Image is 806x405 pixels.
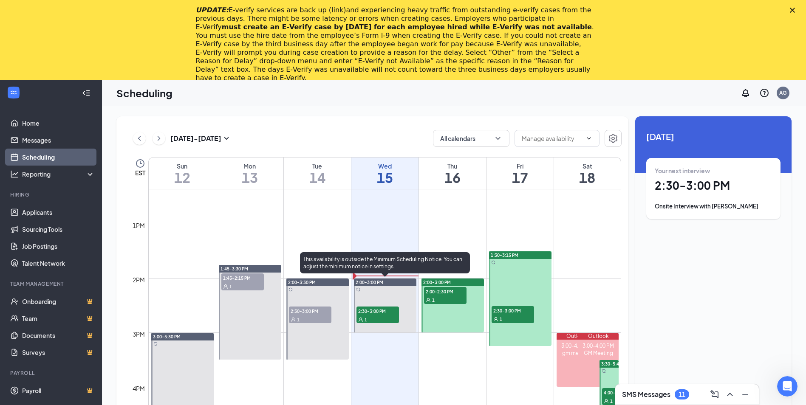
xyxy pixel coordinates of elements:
span: 2:00-3:00 PM [423,279,451,285]
svg: QuestionInfo [759,88,769,98]
div: Close [790,8,798,13]
span: 1 [365,317,367,323]
div: Outlook [578,333,619,340]
a: SurveysCrown [22,344,95,361]
svg: User [291,317,296,322]
div: gm meeting [557,349,597,357]
h1: 12 [149,170,216,185]
button: ChevronLeft [133,132,146,145]
button: ComposeMessage [708,388,721,401]
svg: User [358,317,363,322]
button: ChevronRight [153,132,165,145]
a: October 14, 2025 [284,157,351,189]
h3: SMS Messages [622,390,670,399]
span: 1 [500,316,502,322]
div: Onsite Interview with [PERSON_NAME] [655,202,772,211]
div: Hiring [10,191,93,198]
svg: Clock [135,158,145,169]
a: Messages [22,132,95,149]
span: 1 [432,297,435,303]
h1: 18 [554,170,621,185]
svg: User [493,317,498,322]
div: GM Meeting [578,349,619,357]
svg: Sync [602,369,606,373]
div: 3:00-4:00 PM [557,342,597,349]
span: 1:45-3:30 PM [221,266,248,272]
a: October 13, 2025 [216,157,283,189]
span: 2:00-2:30 PM [424,287,467,295]
svg: SmallChevronDown [221,133,232,143]
svg: User [223,284,228,289]
a: PayrollCrown [22,382,95,399]
svg: Collapse [82,89,90,97]
div: This availability is outside the Minimum Scheduling Notice. You can adjust the minimum notice in ... [300,252,470,273]
span: 1:30-3:15 PM [491,252,518,258]
h1: Scheduling [116,86,173,100]
a: Job Postings [22,238,95,255]
div: Wed [351,162,419,170]
h1: 13 [216,170,283,185]
svg: Sync [153,342,158,346]
a: Scheduling [22,149,95,166]
span: 1:45-2:15 PM [221,273,264,282]
div: Thu [419,162,486,170]
span: 2:30-3:00 PM [492,306,534,315]
svg: ComposeMessage [710,389,720,399]
svg: User [426,298,431,303]
svg: Sync [356,287,360,292]
div: and experiencing heavy traffic from outstanding e-verify cases from the previous days. There migh... [196,6,597,82]
div: Your next interview [655,166,772,175]
h3: [DATE] - [DATE] [170,134,221,143]
i: UPDATE: [196,6,346,14]
svg: Settings [608,133,618,143]
button: Settings [605,130,622,147]
div: AG [779,89,787,96]
h1: 2:30 - 3:00 PM [655,178,772,193]
div: 3:00-4:00 PM [578,342,619,349]
iframe: Intercom live chat [777,376,798,397]
h1: 16 [419,170,486,185]
h1: 17 [486,170,554,185]
h1: 14 [284,170,351,185]
svg: Sync [491,260,495,264]
svg: ChevronLeft [135,133,144,143]
a: October 18, 2025 [554,157,621,189]
input: Manage availability [522,134,582,143]
button: All calendarsChevronDown [433,130,509,147]
div: Fri [486,162,554,170]
span: 2:00-3:30 PM [288,279,316,285]
div: Sat [554,162,621,170]
span: 3:00-5:30 PM [153,334,181,340]
div: 2pm [131,275,147,284]
svg: ChevronUp [725,389,735,399]
b: must create an E‑Verify case by [DATE] for each employee hired while E‑Verify was not available [222,23,592,31]
a: OnboardingCrown [22,293,95,310]
span: [DATE] [646,130,781,143]
h1: 15 [351,170,419,185]
span: 1 [610,398,613,404]
svg: ChevronDown [494,134,502,143]
div: 3pm [131,329,147,339]
svg: Analysis [10,170,19,178]
div: 11 [679,391,685,398]
span: 1 [229,284,232,290]
svg: Minimize [740,389,750,399]
a: TeamCrown [22,310,95,327]
div: Payroll [10,369,93,377]
a: October 16, 2025 [419,157,486,189]
div: Sun [149,162,216,170]
div: Outlook [557,333,597,340]
a: E-verify services are back up (link) [229,6,346,14]
a: October 15, 2025 [351,157,419,189]
svg: User [604,399,609,404]
svg: Sync [288,287,293,292]
div: 4pm [131,384,147,393]
a: Home [22,115,95,132]
div: 1pm [131,221,147,230]
span: 4:00-4:30 PM [602,388,645,397]
a: Applicants [22,204,95,221]
span: 3:30-5:45 PM [601,361,629,367]
span: EST [135,169,145,177]
span: 1 [297,317,300,323]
